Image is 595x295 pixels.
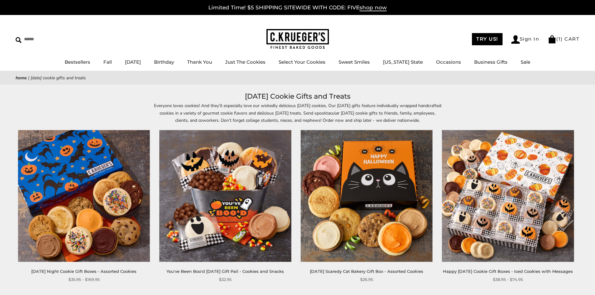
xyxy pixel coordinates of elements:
[339,59,370,65] a: Sweet Smiles
[310,269,423,274] a: [DATE] Scaredy Cat Bakery Gift Box - Assorted Cookies
[219,276,231,283] span: $32.95
[442,130,574,262] img: Happy Halloween Cookie Gift Boxes - Iced Cookies with Messages
[208,4,387,11] a: Limited Time! $5 SHIPPING SITEWIDE WITH CODE: FIVEshop now
[154,59,174,65] a: Birthday
[125,59,141,65] a: [DATE]
[474,59,508,65] a: Business Gifts
[187,59,212,65] a: Thank You
[31,75,86,81] span: [DATE] Cookie Gifts and Treats
[68,276,100,283] span: $35.95 - $169.95
[31,269,136,274] a: [DATE] Night Cookie Gift Boxes - Assorted Cookies
[301,130,433,262] img: Halloween Scaredy Cat Bakery Gift Box - Assorted Cookies
[521,59,530,65] a: Sale
[548,35,556,43] img: Bag
[16,75,27,81] a: Home
[493,276,523,283] span: $38.95 - $74.95
[25,91,570,102] h1: [DATE] Cookie Gifts and Treats
[28,75,29,81] span: |
[65,59,90,65] a: Bestsellers
[159,130,291,262] img: You've Been Boo'd Halloween Gift Pail - Cookies and Snacks
[359,4,387,11] span: shop now
[383,59,423,65] a: [US_STATE] State
[472,33,503,45] a: TRY US!
[511,35,539,44] a: Sign In
[18,130,150,262] img: Halloween Night Cookie Gift Boxes - Assorted Cookies
[360,276,373,283] span: $26.95
[16,74,579,81] nav: breadcrumbs
[166,269,284,274] a: You've Been Boo'd [DATE] Gift Pail - Cookies and Snacks
[558,36,561,42] span: 1
[443,269,573,274] a: Happy [DATE] Cookie Gift Boxes - Iced Cookies with Messages
[16,34,90,44] input: Search
[154,102,441,124] p: Everyone loves cookies! And they’ll especially love our wickedly delicious [DATE] cookies. Our [D...
[548,36,579,42] a: (1) CART
[436,59,461,65] a: Occasions
[103,59,112,65] a: Fall
[279,59,325,65] a: Select Your Cookies
[16,37,22,43] img: Search
[225,59,265,65] a: Just The Cookies
[511,35,520,44] img: Account
[266,29,329,49] img: C.KRUEGER'S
